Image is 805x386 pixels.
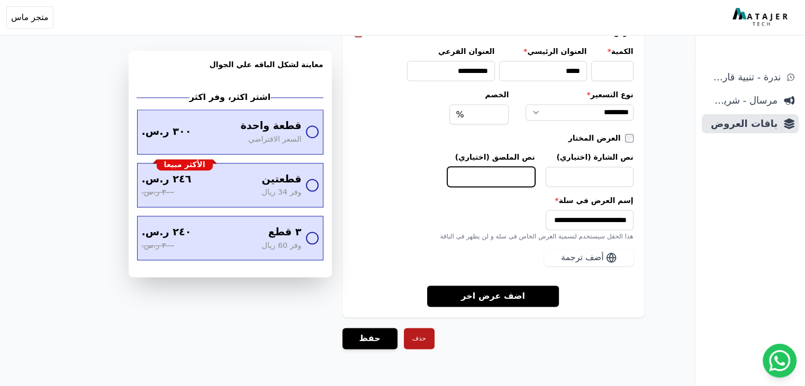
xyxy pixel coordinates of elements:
label: العنوان الفرعي [407,46,495,57]
div: هذا الحقل سيستخدم لتسمية العرض الخاص في سلة و لن يظهر في الباقة [353,232,634,241]
label: نص الشارة (اختياري) [546,152,634,162]
label: إسم العرض في سلة [353,195,634,206]
button: أضف ترجمة [544,249,634,266]
span: % [456,108,464,121]
label: نص الملصق (اختياري) [447,152,535,162]
span: وفر 34 ريال [261,187,301,198]
span: ندرة - تنبية قارب علي النفاذ [706,70,781,85]
button: حفظ [342,328,397,349]
label: الخصم [449,89,509,100]
div: الأكثر مبيعا [157,159,213,171]
label: الكمية [591,46,634,57]
span: السعر الافتراضي [248,134,301,145]
span: قطعة واحدة [240,118,301,134]
span: ٢٤٦ ر.س. [142,172,192,187]
span: مرسال - شريط دعاية [706,93,777,108]
span: ٣٠٠ ر.س. [142,240,174,252]
span: ٣ قطع [268,225,302,240]
h3: معاينة لشكل الباقه علي الجوال [137,59,323,82]
a: اضف عرض اخر [427,285,559,307]
label: العنوان الرئيسي [499,46,587,57]
button: حذف [404,328,435,349]
h2: اشتر اكثر، وفر اكثر [189,91,270,104]
span: ٣٠٠ ر.س. [142,187,174,198]
span: متجر ماس [11,11,49,24]
span: باقات العروض [706,116,777,131]
span: ٢٤٠ ر.س. [142,225,192,240]
span: ٣٠٠ ر.س. [142,124,192,140]
span: قطعتين [261,172,301,187]
span: وفر 60 ريال [261,240,301,252]
span: أضف ترجمة [561,251,604,264]
label: نوع التسعير [526,89,633,100]
label: العرض المختار [568,133,625,143]
button: متجر ماس [6,6,53,29]
img: MatajerTech Logo [732,8,790,27]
